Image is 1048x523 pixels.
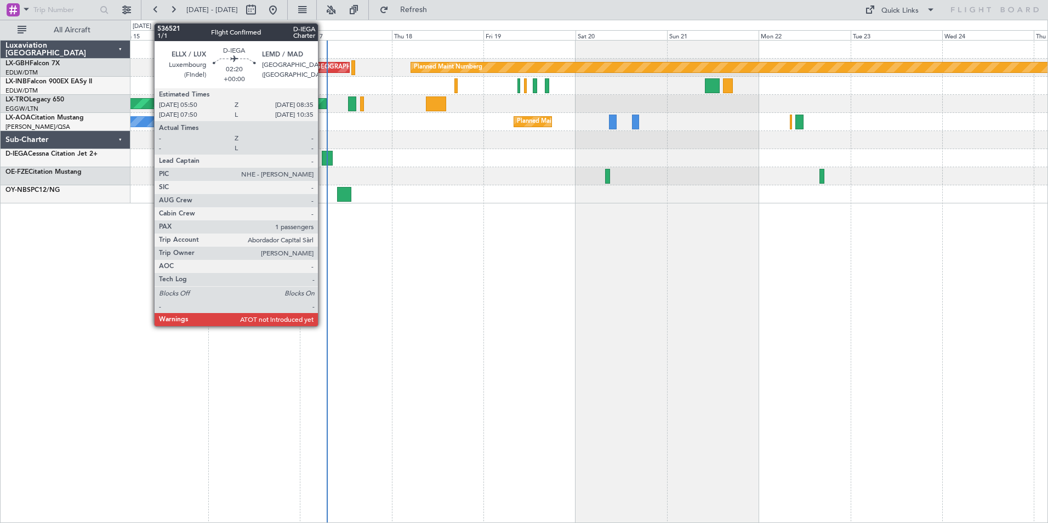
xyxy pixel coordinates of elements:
div: Wed 24 [942,30,1034,40]
div: Tue 23 [851,30,942,40]
div: Thu 18 [392,30,483,40]
div: Mon 15 [117,30,208,40]
span: LX-AOA [5,115,31,121]
div: Tue 16 [208,30,300,40]
a: LX-INBFalcon 900EX EASy II [5,78,92,85]
a: D-IEGACessna Citation Jet 2+ [5,151,98,157]
div: Planned Maint [GEOGRAPHIC_DATA] ([GEOGRAPHIC_DATA]) [272,59,445,76]
a: OY-NBSPC12/NG [5,187,60,194]
span: LX-GBH [5,60,30,67]
button: Refresh [374,1,440,19]
span: OY-NBS [5,187,31,194]
a: EGGW/LTN [5,105,38,113]
span: LX-INB [5,78,27,85]
a: EDLW/DTM [5,87,38,95]
span: LX-TRO [5,96,29,103]
div: Fri 19 [483,30,575,40]
a: LX-TROLegacy 650 [5,96,64,103]
a: EDLW/DTM [5,69,38,77]
button: Quick Links [859,1,941,19]
div: Mon 22 [759,30,850,40]
button: All Aircraft [12,21,119,39]
a: [PERSON_NAME]/QSA [5,123,70,131]
div: Sun 21 [667,30,759,40]
a: OE-FZECitation Mustang [5,169,82,175]
a: LX-AOACitation Mustang [5,115,84,121]
span: [DATE] - [DATE] [186,5,238,15]
div: Planned Maint Nice ([GEOGRAPHIC_DATA]) [517,113,639,130]
span: D-IEGA [5,151,28,157]
div: Planned Maint Nurnberg [414,59,482,76]
div: Sat 20 [576,30,667,40]
span: All Aircraft [29,26,116,34]
span: Refresh [391,6,437,14]
input: Trip Number [33,2,96,18]
div: Quick Links [881,5,919,16]
div: Wed 17 [300,30,391,40]
span: OE-FZE [5,169,29,175]
a: LX-GBHFalcon 7X [5,60,60,67]
div: [DATE] [133,22,151,31]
